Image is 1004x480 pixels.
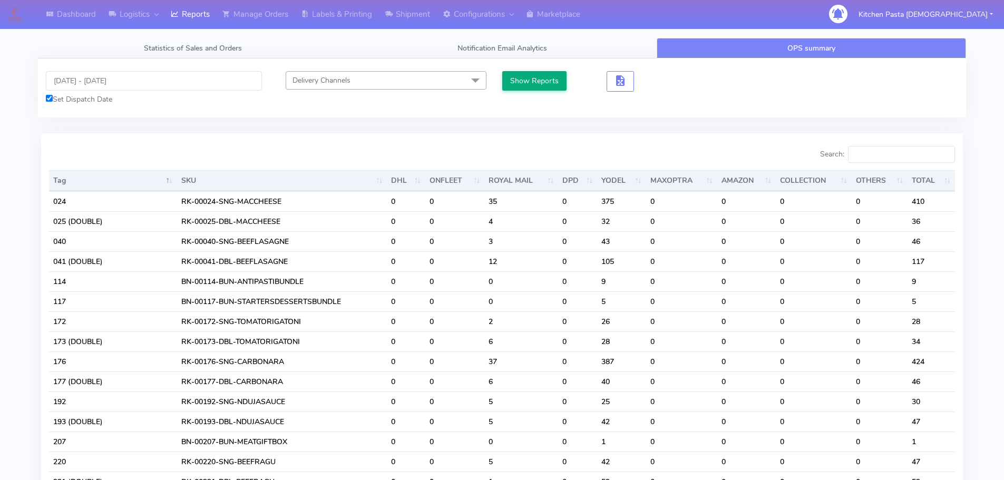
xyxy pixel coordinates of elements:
td: 0 [646,311,717,331]
input: Pick the Daterange [46,71,262,91]
td: 0 [852,211,908,231]
td: RK-00176-SNG-CARBONARA [177,351,387,371]
td: 0 [646,191,717,211]
span: Delivery Channels [293,75,350,85]
td: 5 [908,291,955,311]
td: 0 [646,432,717,452]
td: 9 [908,271,955,291]
td: 0 [558,432,597,452]
td: 32 [597,211,646,231]
td: 0 [776,371,852,391]
td: 0 [776,432,852,452]
td: 0 [646,351,717,371]
td: 30 [908,391,955,412]
td: 0 [717,412,776,432]
td: 0 [717,211,776,231]
td: 220 [49,452,177,472]
td: 0 [558,371,597,391]
td: 37 [484,351,558,371]
span: Statistics of Sales and Orders [144,43,242,53]
td: 117 [49,291,177,311]
th: DHL : activate to sort column ascending [387,170,425,191]
td: 0 [852,251,908,271]
td: 0 [425,391,485,412]
td: 0 [776,271,852,291]
td: 0 [852,331,908,351]
td: 0 [646,331,717,351]
td: 0 [776,311,852,331]
td: 0 [717,231,776,251]
td: 041 (DOUBLE) [49,251,177,271]
ul: Tabs [38,38,966,58]
td: 0 [425,452,485,472]
td: 0 [776,331,852,351]
td: 0 [558,412,597,432]
td: 28 [597,331,646,351]
th: OTHERS : activate to sort column ascending [852,170,908,191]
td: 0 [852,391,908,412]
td: 47 [908,412,955,432]
td: RK-00193-DBL-NDUJASAUCE [177,412,387,432]
td: 0 [425,211,485,231]
th: Tag: activate to sort column descending [49,170,177,191]
td: 207 [49,432,177,452]
td: RK-00172-SNG-TOMATORIGATONI [177,311,387,331]
input: Search: [848,146,955,163]
td: 0 [558,271,597,291]
td: 0 [717,351,776,371]
td: 387 [597,351,646,371]
td: 0 [852,271,908,291]
td: RK-00040-SNG-BEEFLASAGNE [177,231,387,251]
td: 0 [387,291,425,311]
td: 0 [387,211,425,231]
th: TOTAL : activate to sort column ascending [908,170,955,191]
td: 0 [646,231,717,251]
th: ROYAL MAIL : activate to sort column ascending [484,170,558,191]
td: RK-00173-DBL-TOMATORIGATONI [177,331,387,351]
th: YODEL : activate to sort column ascending [597,170,646,191]
td: 105 [597,251,646,271]
td: 3 [484,231,558,251]
td: RK-00220-SNG-BEEFRAGU [177,452,387,472]
td: 34 [908,331,955,351]
td: 0 [387,271,425,291]
td: 0 [558,391,597,412]
td: 0 [646,291,717,311]
td: 0 [646,371,717,391]
td: RK-00025-DBL-MACCHEESE [177,211,387,231]
td: 0 [717,191,776,211]
td: 0 [558,452,597,472]
td: 0 [852,231,908,251]
td: 0 [387,311,425,331]
td: 0 [425,251,485,271]
td: 0 [558,351,597,371]
td: 0 [425,231,485,251]
td: 42 [597,412,646,432]
td: 0 [717,311,776,331]
td: 0 [425,311,485,331]
td: 0 [558,331,597,351]
td: 025 (DOUBLE) [49,211,177,231]
td: 0 [717,452,776,472]
td: 0 [852,371,908,391]
td: 176 [49,351,177,371]
td: 0 [646,391,717,412]
td: 193 (DOUBLE) [49,412,177,432]
td: 5 [484,452,558,472]
td: 0 [646,211,717,231]
td: 26 [597,311,646,331]
td: 024 [49,191,177,211]
td: RK-00024-SNG-MACCHEESE [177,191,387,211]
td: 0 [558,251,597,271]
td: 173 (DOUBLE) [49,331,177,351]
td: 6 [484,371,558,391]
td: 0 [387,191,425,211]
td: 0 [776,291,852,311]
th: ONFLEET : activate to sort column ascending [425,170,485,191]
td: 0 [717,271,776,291]
td: 172 [49,311,177,331]
td: 0 [425,432,485,452]
td: 46 [908,371,955,391]
td: 4 [484,211,558,231]
td: 0 [717,432,776,452]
